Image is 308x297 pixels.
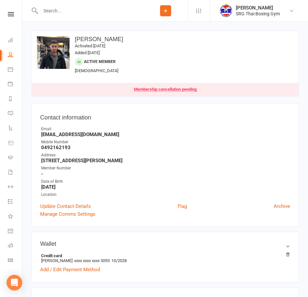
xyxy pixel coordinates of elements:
a: Reports [8,92,23,107]
span: Active member [84,59,116,64]
a: Calendar [8,63,23,77]
a: Product Sales [8,136,23,151]
h3: Wallet [40,241,290,247]
div: SRG Thai Boxing Gym [236,11,280,17]
strong: Credit card [41,253,287,258]
input: Search... [39,6,143,15]
a: Update Contact Details [40,202,91,210]
div: Location [41,192,290,198]
h3: [PERSON_NAME] [37,36,293,43]
a: Manage Comms Settings [40,210,95,218]
strong: [DATE] [41,184,290,190]
strong: 0492162193 [41,145,290,150]
span: 10/2028 [111,258,127,263]
a: Class kiosk mode [8,254,23,268]
div: Open Intercom Messenger [7,275,22,290]
div: Membership cancellation pending [134,87,197,92]
strong: [EMAIL_ADDRESS][DOMAIN_NAME] [41,132,290,137]
a: Dashboard [8,33,23,48]
a: Payments [8,77,23,92]
div: Mobile Number [41,139,290,145]
div: Email [41,126,290,132]
span: xxxx xxxx xxxx 5093 [74,258,110,263]
h3: Contact information [40,112,290,121]
div: Date of Birth [41,179,290,185]
a: Add / Edit Payment Method [40,266,100,274]
img: thumb_image1718682644.png [219,4,233,17]
time: Added [DATE] [75,50,100,55]
a: Archive [274,202,290,210]
a: General attendance kiosk mode [8,224,23,239]
a: What's New [8,210,23,224]
strong: [STREET_ADDRESS][PERSON_NAME] [41,158,290,164]
a: Roll call kiosk mode [8,239,23,254]
span: [DEMOGRAPHIC_DATA] [75,68,118,73]
li: [PERSON_NAME] [40,252,290,264]
strong: - [41,171,290,177]
div: Address [41,152,290,158]
time: Activated [DATE] [75,43,105,48]
a: People [8,48,23,63]
a: Flag [178,202,187,210]
img: image1747629597.png [37,36,70,69]
div: Member Number [41,165,290,171]
div: [PERSON_NAME] [236,5,280,11]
